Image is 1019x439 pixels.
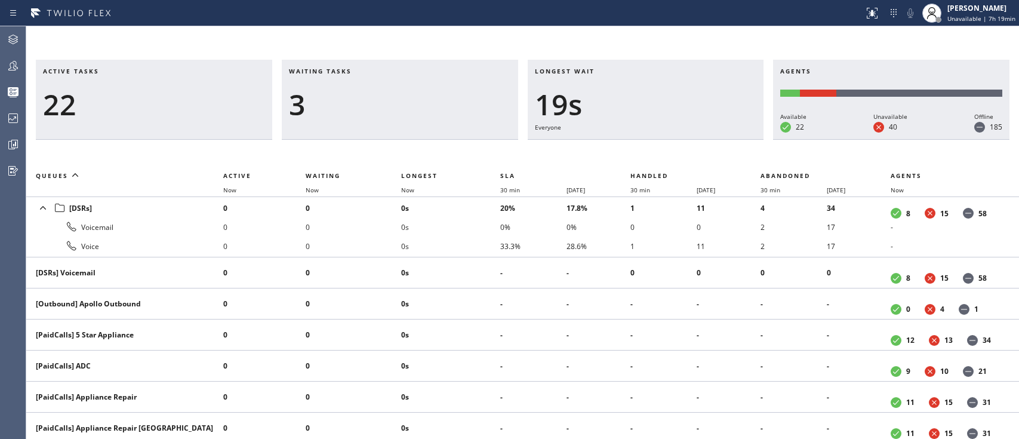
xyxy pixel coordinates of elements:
li: 0s [401,388,500,407]
dt: Available [891,335,901,346]
div: Everyone [535,122,757,133]
li: 0 [306,217,401,237]
span: 30 min [500,186,520,194]
span: 30 min [630,186,650,194]
div: Voice [36,239,214,253]
li: 0s [401,419,500,438]
li: - [500,263,567,283]
li: - [891,237,1005,256]
dd: 11 [906,428,915,438]
li: 0 [306,419,401,438]
li: 0 [697,263,761,283]
li: - [567,294,630,314]
div: Available: 22 [780,90,800,97]
li: 0s [401,326,500,345]
li: 0 [223,217,306,237]
dt: Unavailable [873,122,884,133]
dd: 40 [889,122,897,132]
span: Now [891,186,904,194]
dt: Unavailable [925,273,935,284]
li: - [827,419,891,438]
span: Now [306,186,319,194]
span: [DATE] [827,186,845,194]
dd: 1 [974,304,978,314]
div: [DSRs] [36,199,214,216]
li: - [827,294,891,314]
dd: 15 [940,273,949,283]
li: - [827,326,891,345]
dd: 58 [978,273,987,283]
dt: Available [780,122,791,133]
span: Agents [780,67,811,75]
dt: Unavailable [929,335,940,346]
li: 0s [401,263,500,283]
li: - [891,217,1005,237]
dd: 10 [940,366,949,376]
div: Unavailable [873,111,907,122]
div: [Outbound] Apollo Outbound [36,299,214,309]
li: - [630,326,697,345]
dt: Available [891,304,901,315]
li: - [567,388,630,407]
li: 2 [761,217,827,237]
span: Now [401,186,414,194]
li: 17 [827,237,891,256]
dt: Offline [963,273,974,284]
li: 0 [223,294,306,314]
li: - [761,419,827,438]
li: 0 [306,294,401,314]
dt: Available [891,428,901,439]
li: - [761,326,827,345]
li: 0 [223,198,306,217]
span: Unavailable | 7h 19min [947,14,1015,23]
span: Queues [36,171,68,180]
li: 17.8% [567,198,630,217]
li: - [500,419,567,438]
div: Offline: 185 [836,90,1002,97]
li: 0 [630,263,697,283]
dd: 11 [906,397,915,407]
li: - [500,326,567,345]
dt: Offline [967,335,978,346]
li: 0 [306,326,401,345]
li: 0 [306,237,401,256]
dt: Offline [959,304,969,315]
li: - [761,294,827,314]
dt: Available [891,366,901,377]
span: SLA [500,171,515,180]
div: Offline [974,111,1002,122]
span: [DATE] [567,186,585,194]
li: - [500,357,567,376]
dd: 8 [906,208,910,219]
li: 0 [306,357,401,376]
dd: 13 [944,335,953,345]
div: 3 [289,87,511,122]
div: 19s [535,87,757,122]
li: 11 [697,237,761,256]
li: 0s [401,217,500,237]
dt: Offline [963,208,974,219]
li: - [567,263,630,283]
li: 11 [697,198,761,217]
li: 28.6% [567,237,630,256]
li: - [697,357,761,376]
li: 20% [500,198,567,217]
li: 0 [306,388,401,407]
li: 0 [223,237,306,256]
dd: 15 [944,428,953,438]
li: - [567,326,630,345]
li: 0 [306,198,401,217]
dd: 15 [944,397,953,407]
span: Longest [401,171,438,180]
li: - [827,388,891,407]
div: Voicemail [36,220,214,234]
span: Now [223,186,236,194]
span: Abandoned [761,171,810,180]
span: Waiting [306,171,340,180]
dd: 12 [906,335,915,345]
li: - [567,357,630,376]
div: Available [780,111,806,122]
li: 0s [401,198,500,217]
dt: Offline [974,122,985,133]
span: Agents [891,171,922,180]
